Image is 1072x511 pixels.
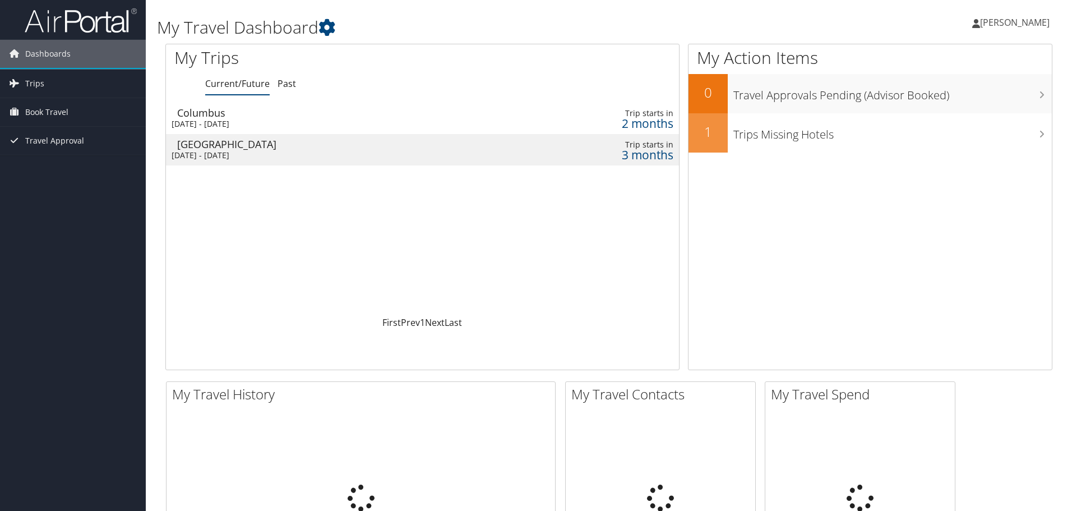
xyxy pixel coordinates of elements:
[689,122,728,141] h2: 1
[541,140,673,150] div: Trip starts in
[733,82,1052,103] h3: Travel Approvals Pending (Advisor Booked)
[172,150,470,160] div: [DATE] - [DATE]
[541,108,673,118] div: Trip starts in
[172,119,470,129] div: [DATE] - [DATE]
[172,385,555,404] h2: My Travel History
[25,98,68,126] span: Book Travel
[278,77,296,90] a: Past
[689,74,1052,113] a: 0Travel Approvals Pending (Advisor Booked)
[174,46,457,70] h1: My Trips
[25,127,84,155] span: Travel Approval
[445,316,462,329] a: Last
[205,77,270,90] a: Current/Future
[733,121,1052,142] h3: Trips Missing Hotels
[177,108,476,118] div: Columbus
[972,6,1061,39] a: [PERSON_NAME]
[541,118,673,128] div: 2 months
[571,385,755,404] h2: My Travel Contacts
[689,83,728,102] h2: 0
[425,316,445,329] a: Next
[25,40,71,68] span: Dashboards
[689,113,1052,153] a: 1Trips Missing Hotels
[25,7,137,34] img: airportal-logo.png
[420,316,425,329] a: 1
[157,16,760,39] h1: My Travel Dashboard
[541,150,673,160] div: 3 months
[382,316,401,329] a: First
[980,16,1050,29] span: [PERSON_NAME]
[177,139,476,149] div: [GEOGRAPHIC_DATA]
[771,385,955,404] h2: My Travel Spend
[689,46,1052,70] h1: My Action Items
[401,316,420,329] a: Prev
[25,70,44,98] span: Trips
